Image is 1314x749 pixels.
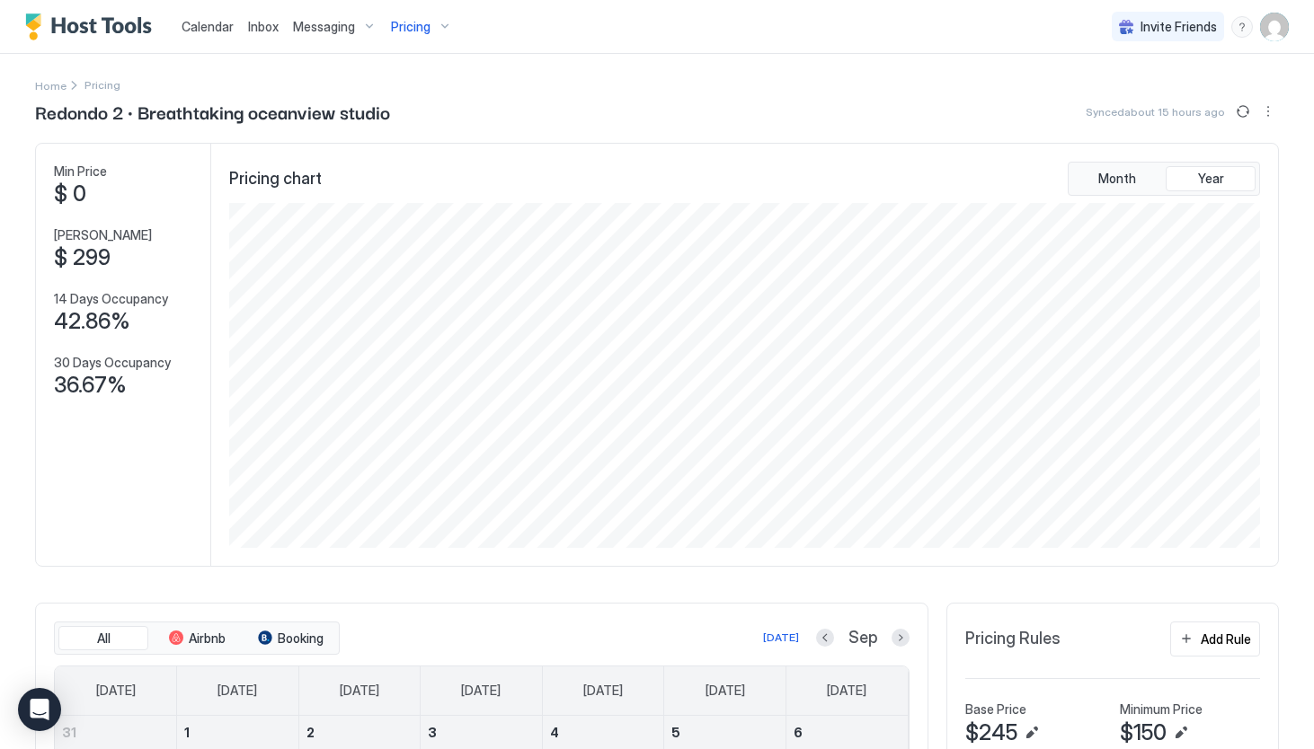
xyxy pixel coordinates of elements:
[786,716,908,749] a: September 6, 2025
[1120,701,1203,718] span: Minimum Price
[848,628,877,648] span: Sep
[794,725,803,740] span: 6
[1232,101,1254,122] button: Sync prices
[62,725,76,740] span: 31
[1068,162,1260,196] div: tab-group
[54,355,171,371] span: 30 Days Occupancy
[1201,630,1251,648] div: Add Rule
[827,683,866,699] span: [DATE]
[54,621,340,656] div: tab-group
[248,19,279,34] span: Inbox
[84,78,120,92] span: Breadcrumb
[1141,19,1217,35] span: Invite Friends
[293,19,355,35] span: Messaging
[184,725,190,740] span: 1
[54,308,130,335] span: 42.86%
[299,716,421,749] a: September 2, 2025
[340,683,379,699] span: [DATE]
[461,683,501,699] span: [DATE]
[18,688,61,731] div: Open Intercom Messenger
[278,630,324,647] span: Booking
[965,701,1026,718] span: Base Price
[182,19,234,34] span: Calendar
[97,630,111,647] span: All
[55,716,176,749] a: August 31, 2025
[543,716,664,749] a: September 4, 2025
[152,626,242,651] button: Airbnb
[1257,101,1279,122] button: More options
[189,630,226,647] span: Airbnb
[200,666,275,715] a: Monday
[96,683,136,699] span: [DATE]
[763,630,799,646] div: [DATE]
[177,716,298,749] a: September 1, 2025
[760,627,802,648] button: [DATE]
[1260,13,1289,41] div: User profile
[428,725,437,740] span: 3
[1170,621,1260,656] button: Add Rule
[1021,722,1043,744] button: Edit
[816,629,834,647] button: Previous month
[1198,171,1224,187] span: Year
[35,75,67,94] a: Home
[54,227,152,243] span: [PERSON_NAME]
[54,244,111,271] span: $ 299
[809,666,884,715] a: Saturday
[565,666,641,715] a: Thursday
[1120,719,1167,746] span: $150
[248,17,279,36] a: Inbox
[664,716,786,749] a: September 5, 2025
[35,79,67,93] span: Home
[443,666,519,715] a: Wednesday
[54,181,86,207] span: $ 0
[892,629,910,647] button: Next month
[322,666,397,715] a: Tuesday
[391,19,431,35] span: Pricing
[54,163,107,180] span: Min Price
[54,291,168,307] span: 14 Days Occupancy
[58,626,148,651] button: All
[1257,101,1279,122] div: menu
[306,725,315,740] span: 2
[78,666,154,715] a: Sunday
[421,716,542,749] a: September 3, 2025
[1072,166,1162,191] button: Month
[54,372,127,399] span: 36.67%
[1170,722,1192,744] button: Edit
[583,683,623,699] span: [DATE]
[35,98,390,125] span: Redondo 2 · Breathtaking oceanview studio
[965,719,1017,746] span: $245
[182,17,234,36] a: Calendar
[218,683,257,699] span: [DATE]
[35,75,67,94] div: Breadcrumb
[671,725,680,740] span: 5
[965,629,1061,649] span: Pricing Rules
[1098,171,1136,187] span: Month
[25,13,160,40] a: Host Tools Logo
[229,169,322,189] span: Pricing chart
[688,666,763,715] a: Friday
[245,626,335,651] button: Booking
[706,683,745,699] span: [DATE]
[1166,166,1256,191] button: Year
[1231,16,1253,38] div: menu
[1086,105,1225,119] span: Synced about 15 hours ago
[550,725,559,740] span: 4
